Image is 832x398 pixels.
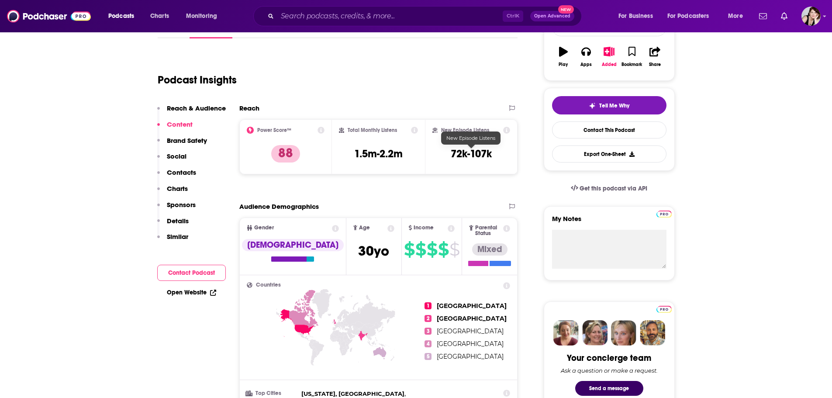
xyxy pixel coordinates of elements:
[167,201,196,209] p: Sponsors
[643,41,666,73] button: Share
[575,41,597,73] button: Apps
[425,340,432,347] span: 4
[451,147,492,160] h3: 72k-107k
[359,225,370,231] span: Age
[580,185,647,192] span: Get this podcast via API
[621,41,643,73] button: Bookmark
[425,328,432,335] span: 3
[640,320,665,346] img: Jon Profile
[722,9,754,23] button: open menu
[441,127,489,133] h2: New Episode Listens
[157,217,189,233] button: Details
[437,353,504,360] span: [GEOGRAPHIC_DATA]
[157,104,226,120] button: Reach & Audience
[348,127,397,133] h2: Total Monthly Listens
[756,9,770,24] a: Show notifications dropdown
[167,184,188,193] p: Charts
[656,209,672,218] a: Pro website
[157,168,196,184] button: Contacts
[145,9,174,23] a: Charts
[7,8,91,24] img: Podchaser - Follow, Share and Rate Podcasts
[582,320,608,346] img: Barbara Profile
[801,7,821,26] button: Show profile menu
[157,120,193,136] button: Content
[247,391,298,396] h3: Top Cities
[257,127,291,133] h2: Power Score™
[157,232,188,249] button: Similar
[167,232,188,241] p: Similar
[602,62,617,67] div: Added
[552,145,666,163] button: Export One-Sheet
[667,10,709,22] span: For Podcasters
[656,306,672,313] img: Podchaser Pro
[180,9,228,23] button: open menu
[575,381,643,396] button: Send a message
[157,265,226,281] button: Contact Podcast
[446,135,495,141] span: New Episode Listens
[167,289,216,296] a: Open Website
[301,390,404,397] span: [US_STATE], [GEOGRAPHIC_DATA]
[239,202,319,211] h2: Audience Demographics
[559,62,568,67] div: Play
[728,10,743,22] span: More
[425,302,432,309] span: 1
[256,282,281,288] span: Countries
[553,320,579,346] img: Sydney Profile
[611,320,636,346] img: Jules Profile
[157,201,196,217] button: Sponsors
[649,62,661,67] div: Share
[580,62,592,67] div: Apps
[242,239,344,251] div: [DEMOGRAPHIC_DATA]
[437,302,507,310] span: [GEOGRAPHIC_DATA]
[167,152,186,160] p: Social
[662,9,722,23] button: open menu
[254,225,274,231] span: Gender
[567,353,651,363] div: Your concierge team
[262,6,590,26] div: Search podcasts, credits, & more...
[167,120,193,128] p: Content
[561,367,658,374] div: Ask a question or make a request.
[102,9,145,23] button: open menu
[534,14,570,18] span: Open Advanced
[558,5,574,14] span: New
[167,136,207,145] p: Brand Safety
[564,178,655,199] a: Get this podcast via API
[425,315,432,322] span: 2
[801,7,821,26] img: User Profile
[618,10,653,22] span: For Business
[167,217,189,225] p: Details
[167,104,226,112] p: Reach & Audience
[503,10,523,22] span: Ctrl K
[552,121,666,138] a: Contact This Podcast
[271,145,300,163] p: 88
[158,73,237,87] h1: Podcast Insights
[589,102,596,109] img: tell me why sparkle
[414,225,434,231] span: Income
[150,10,169,22] span: Charts
[552,41,575,73] button: Play
[472,243,507,256] div: Mixed
[621,62,642,67] div: Bookmark
[277,9,503,23] input: Search podcasts, credits, & more...
[656,305,672,313] a: Pro website
[656,211,672,218] img: Podchaser Pro
[552,96,666,114] button: tell me why sparkleTell Me Why
[597,41,620,73] button: Added
[415,242,426,256] span: $
[599,102,629,109] span: Tell Me Why
[358,242,389,260] span: 30 yo
[108,10,134,22] span: Podcasts
[425,353,432,360] span: 5
[437,327,504,335] span: [GEOGRAPHIC_DATA]
[612,9,664,23] button: open menu
[438,242,449,256] span: $
[167,168,196,177] p: Contacts
[777,9,791,24] a: Show notifications dropdown
[437,340,504,348] span: [GEOGRAPHIC_DATA]
[354,147,403,160] h3: 1.5m-2.2m
[186,10,217,22] span: Monitoring
[157,184,188,201] button: Charts
[404,242,414,256] span: $
[552,215,666,230] label: My Notes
